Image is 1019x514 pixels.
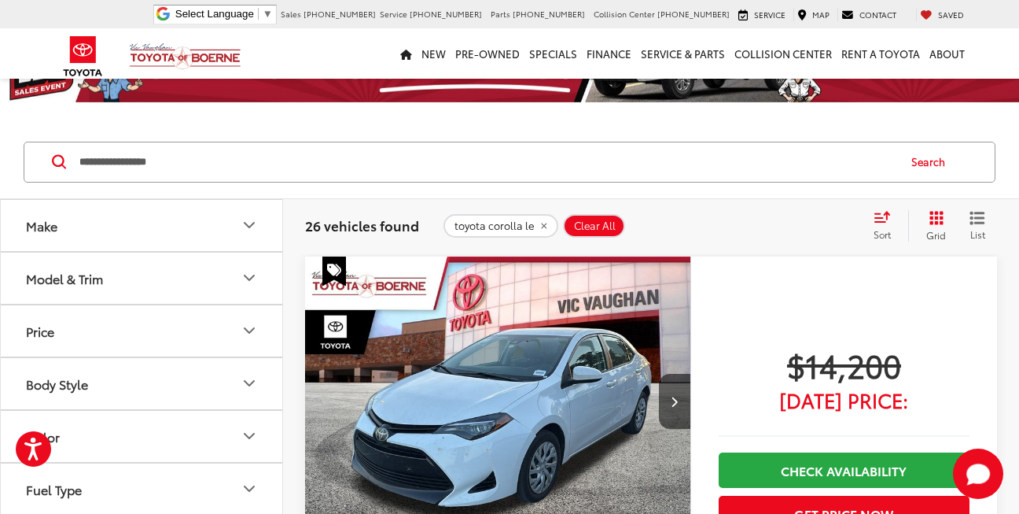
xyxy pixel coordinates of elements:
[730,28,837,79] a: Collision Center
[1,200,284,251] button: MakeMake
[175,8,254,20] span: Select Language
[1,253,284,304] button: Model & TrimModel & Trim
[953,449,1003,499] svg: Start Chat
[175,8,273,20] a: Select Language​
[874,227,891,241] span: Sort
[659,374,690,429] button: Next image
[524,28,582,79] a: Specials
[451,28,524,79] a: Pre-Owned
[395,28,417,79] a: Home
[380,8,407,20] span: Service
[636,28,730,79] a: Service & Parts: Opens in a new tab
[594,8,655,20] span: Collision Center
[491,8,510,20] span: Parts
[719,453,969,488] a: Check Availability
[240,427,259,446] div: Color
[859,9,896,20] span: Contact
[837,9,900,21] a: Contact
[240,321,259,340] div: Price
[793,9,833,21] a: Map
[926,228,946,242] span: Grid
[129,43,241,70] img: Vic Vaughan Toyota of Boerne
[240,479,259,498] div: Fuel Type
[410,8,482,20] span: [PHONE_NUMBER]
[26,218,57,233] div: Make
[582,28,636,79] a: Finance
[969,227,985,241] span: List
[657,8,730,20] span: [PHONE_NUMBER]
[958,210,997,242] button: List View
[916,9,968,21] a: My Saved Vehicles
[719,392,969,408] span: [DATE] Price:
[258,8,259,20] span: ​
[240,374,259,393] div: Body Style
[240,216,259,235] div: Make
[754,9,785,20] span: Service
[303,8,376,20] span: [PHONE_NUMBER]
[26,482,82,497] div: Fuel Type
[78,143,896,181] input: Search by Make, Model, or Keyword
[26,376,88,391] div: Body Style
[866,210,908,242] button: Select sort value
[513,8,585,20] span: [PHONE_NUMBER]
[305,216,419,235] span: 26 vehicles found
[938,9,964,20] span: Saved
[896,142,968,182] button: Search
[908,210,958,242] button: Grid View
[240,268,259,287] div: Model & Trim
[26,324,54,338] div: Price
[734,9,789,21] a: Service
[1,358,284,409] button: Body StyleBody Style
[443,214,558,238] button: remove toyota%20corolla%20le
[454,220,534,232] span: toyota corolla le
[417,28,451,79] a: New
[26,271,103,286] div: Model & Trim
[953,449,1003,499] button: Toggle Chat Window
[1,305,284,357] button: PricePrice
[563,214,625,238] button: Clear All
[812,9,830,20] span: Map
[1,411,284,462] button: ColorColor
[281,8,301,20] span: Sales
[574,220,616,232] span: Clear All
[837,28,925,79] a: Rent a Toyota
[263,8,273,20] span: ▼
[53,31,112,82] img: Toyota
[26,429,60,444] div: Color
[322,257,346,287] span: Special
[719,345,969,384] span: $14,200
[925,28,969,79] a: About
